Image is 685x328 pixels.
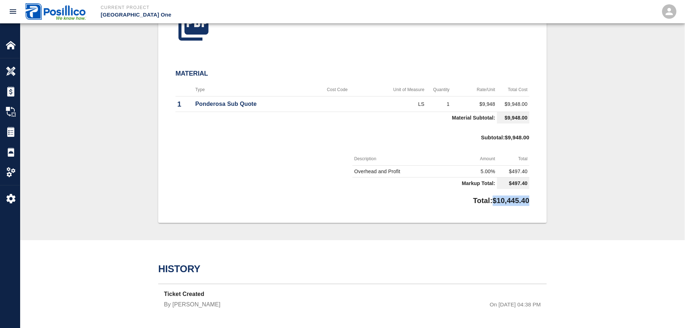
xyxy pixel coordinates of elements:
p: Ticket Created [164,290,415,300]
p: Total: $10,445.40 [473,192,529,206]
th: Amount [436,152,497,166]
td: LS [363,96,426,112]
p: Subtotal : $9,948.00 [481,126,529,152]
p: On [DATE] 04:38 PM [490,301,541,309]
th: Description [352,152,436,166]
p: [GEOGRAPHIC_DATA] One [101,11,382,19]
th: Cost Code [311,83,363,96]
td: Markup Total: [352,177,497,189]
p: Ponderosa Sub Quote [195,100,309,108]
td: 5.00% [436,165,497,177]
td: $497.40 [497,165,529,177]
td: Material Subtotal: [175,112,497,124]
td: $497.40 [497,177,529,189]
img: Posillico Inc Sub [26,3,86,19]
p: 1 [177,99,192,109]
td: 1 [426,96,451,112]
td: $9,948.00 [497,112,529,124]
th: Total Cost [497,83,529,96]
h2: Material [175,70,529,78]
p: Current Project [101,4,382,11]
td: $9,948.00 [497,96,529,112]
th: Type [193,83,311,96]
td: $9,948 [451,96,497,112]
th: Total [497,152,529,166]
iframe: Chat Widget [649,293,685,328]
td: Overhead and Profit [352,165,436,177]
p: By [PERSON_NAME] [164,300,220,309]
th: Rate/Unit [451,83,497,96]
h2: History [158,263,547,275]
button: open drawer [4,3,22,20]
th: Unit of Measure [363,83,426,96]
th: Quantity [426,83,451,96]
